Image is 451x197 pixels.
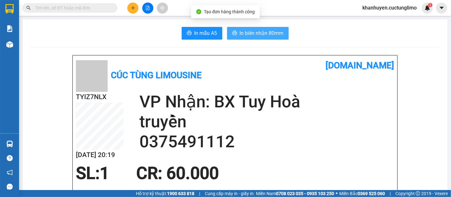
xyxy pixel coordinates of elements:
[196,9,201,14] span: check-circle
[199,190,200,197] span: |
[142,3,153,14] button: file-add
[428,3,433,7] sup: 1
[35,4,110,11] input: Tìm tên, số ĐT hoặc mã đơn
[127,3,138,14] button: plus
[256,190,334,197] span: Miền Nam
[7,155,13,161] span: question-circle
[44,34,84,55] li: VP VP [GEOGRAPHIC_DATA]
[358,191,385,196] strong: 0369 525 060
[326,60,394,71] b: [DOMAIN_NAME]
[205,190,254,197] span: Cung cấp máy in - giấy in:
[100,163,109,183] span: 1
[111,70,202,80] b: Cúc Tùng Limousine
[232,30,237,36] span: printer
[204,9,255,14] span: Tạo đơn hàng thành công
[167,191,194,196] strong: 1900 633 818
[240,29,284,37] span: In biên nhận 80mm
[227,27,289,40] button: printerIn biên nhận 80mm
[5,4,14,14] img: logo-vxr
[139,132,394,152] h2: 0375491112
[194,29,217,37] span: In mẫu A5
[7,184,13,190] span: message
[276,191,334,196] strong: 0708 023 035 - 0935 103 250
[157,3,168,14] button: aim
[7,169,13,175] span: notification
[136,190,194,197] span: Hỗ trợ kỹ thuật:
[416,191,420,196] span: copyright
[139,112,394,132] h2: truyền
[182,27,222,40] button: printerIn mẫu A5
[6,141,13,147] img: warehouse-icon
[336,192,338,195] span: ⚪️
[429,3,431,7] span: 1
[3,3,92,27] li: Cúc Tùng Limousine
[6,25,13,32] img: solution-icon
[436,3,447,14] button: caret-down
[390,190,391,197] span: |
[6,41,13,48] img: warehouse-icon
[76,163,100,183] span: SL:
[3,34,44,55] li: VP VP [GEOGRAPHIC_DATA] xe Limousine
[187,30,192,36] span: printer
[131,6,135,10] span: plus
[425,5,430,11] img: icon-new-feature
[136,163,219,183] span: CR : 60.000
[145,6,150,10] span: file-add
[439,5,445,11] span: caret-down
[76,92,124,102] h2: TYIZ7NLX
[160,6,165,10] span: aim
[76,150,124,160] h2: [DATE] 20:19
[139,92,394,112] h2: VP Nhận: BX Tuy Hoà
[339,190,385,197] span: Miền Bắc
[26,6,31,10] span: search
[357,4,422,12] span: khanhuyen.cuctunglimo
